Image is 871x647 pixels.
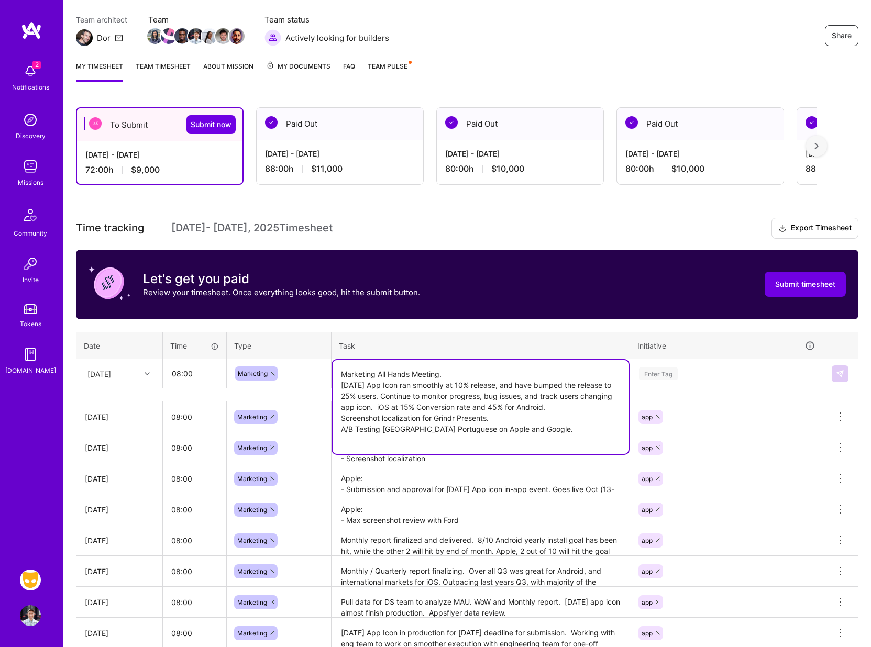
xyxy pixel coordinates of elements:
i: icon Chevron [145,371,150,376]
img: Submit [836,370,844,378]
div: 72:00 h [85,164,234,175]
div: [DATE] [85,566,154,577]
span: $9,000 [131,164,160,175]
img: Team Member Avatar [202,28,217,44]
img: bell [20,61,41,82]
div: [DATE] [85,597,154,608]
div: Invite [23,274,39,285]
div: [DATE] [85,628,154,639]
span: Actively looking for builders [285,32,389,43]
span: app [642,413,653,421]
img: Team Architect [76,29,93,46]
span: app [642,475,653,483]
img: Community [18,203,43,228]
i: icon Mail [115,34,123,42]
img: Paid Out [625,116,638,129]
img: Invite [20,253,41,274]
div: [DATE] - [DATE] [445,148,595,159]
div: 80:00 h [445,163,595,174]
img: discovery [20,109,41,130]
a: Team Member Avatar [216,27,230,45]
a: Team Member Avatar [148,27,162,45]
div: To Submit [77,108,242,141]
th: Date [76,332,163,359]
textarea: Marketing All Hands Meeting. [DATE] App Icon ran smoothly at 10% release, and have bumped the rel... [333,360,629,454]
input: HH:MM [163,588,226,616]
a: My timesheet [76,61,123,82]
img: Paid Out [806,116,818,129]
input: HH:MM [163,403,226,431]
input: HH:MM [163,527,226,554]
span: Marketing [237,598,267,606]
div: [DOMAIN_NAME] [5,365,56,376]
span: My Documents [266,61,330,72]
div: Dor [97,32,111,43]
a: Team timesheet [136,61,191,82]
th: Type [227,332,332,359]
span: $10,000 [671,163,704,174]
textarea: Apple: - Max screenshot review with Ford - Working with [PERSON_NAME] on Australia product page G... [333,495,629,524]
a: User Avatar [17,605,43,626]
input: HH:MM [163,465,226,493]
img: Team Member Avatar [174,28,190,44]
span: Time tracking [76,221,144,235]
textarea: Pull data for DS team to analyze MAU. WoW and Monthly report. [DATE] app icon almost finish produ... [333,588,629,617]
input: HH:MM [163,434,226,462]
h3: Let's get you paid [143,271,420,287]
input: HH:MM [163,360,226,387]
span: app [642,537,653,544]
img: User Avatar [20,605,41,626]
a: Team Pulse [368,61,411,82]
div: [DATE] [85,535,154,546]
div: Enter Tag [639,365,678,382]
a: Team Member Avatar [230,27,244,45]
div: Paid Out [617,108,784,140]
div: [DATE] [85,442,154,453]
span: Marketing [237,537,267,544]
span: Marketing [237,567,267,575]
a: My Documents [266,61,330,82]
span: Marketing [237,506,267,514]
div: Paid Out [437,108,603,140]
span: [DATE] - [DATE] , 2025 Timesheet [171,221,333,235]
span: app [642,567,653,575]
span: Team status [264,14,389,25]
img: Actively looking for builders [264,29,281,46]
img: coin [89,262,130,304]
div: 88:00 h [265,163,415,174]
a: Team Member Avatar [162,27,175,45]
span: Marketing [237,475,267,483]
div: [DATE] [87,368,111,379]
img: Paid Out [445,116,458,129]
i: icon Download [778,223,787,234]
input: HH:MM [163,496,226,523]
img: Team Member Avatar [215,28,231,44]
span: Share [832,30,852,41]
div: Notifications [12,82,49,93]
textarea: Monthly / Quarterly report finalizing. Over all Q3 was great for Android, and international marke... [333,557,629,586]
img: Paid Out [265,116,278,129]
img: Team Member Avatar [188,28,204,44]
p: Review your timesheet. Once everything looks good, hit the submit button. [143,287,420,298]
img: To Submit [89,117,102,130]
span: app [642,598,653,606]
span: Marketing [237,413,267,421]
button: Submit timesheet [765,272,846,297]
img: teamwork [20,156,41,177]
div: Missions [18,177,43,188]
span: app [642,629,653,637]
img: logo [21,21,42,40]
img: Team Member Avatar [229,28,245,44]
a: Grindr: Product & Marketing [17,570,43,590]
a: Team Member Avatar [175,27,189,45]
div: [DATE] [85,504,154,515]
img: tokens [24,304,37,314]
img: Team Member Avatar [147,28,163,44]
span: Marketing [237,444,267,452]
img: guide book [20,344,41,365]
a: About Mission [203,61,253,82]
span: $10,000 [491,163,524,174]
span: app [642,506,653,514]
button: Submit now [186,115,236,134]
span: 2 [32,61,41,69]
